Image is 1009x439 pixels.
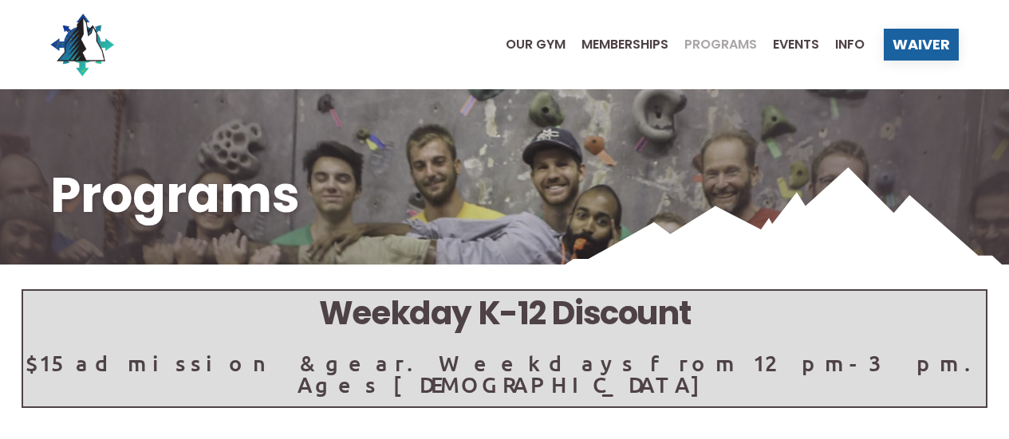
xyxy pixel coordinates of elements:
h5: Weekday K-12 Discount [23,291,986,336]
a: Waiver [884,29,959,61]
a: Our Gym [490,38,566,51]
span: Info [835,38,865,51]
p: $15 admission & gear. Weekdays from 12pm-3pm. Ages [DEMOGRAPHIC_DATA] [23,352,986,395]
a: Info [819,38,865,51]
span: Events [773,38,819,51]
a: Programs [668,38,757,51]
span: Memberships [581,38,668,51]
a: Memberships [566,38,668,51]
span: Our Gym [506,38,566,51]
span: Programs [684,38,757,51]
span: Waiver [893,37,950,52]
img: North Wall Logo [50,13,114,76]
a: Events [757,38,819,51]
